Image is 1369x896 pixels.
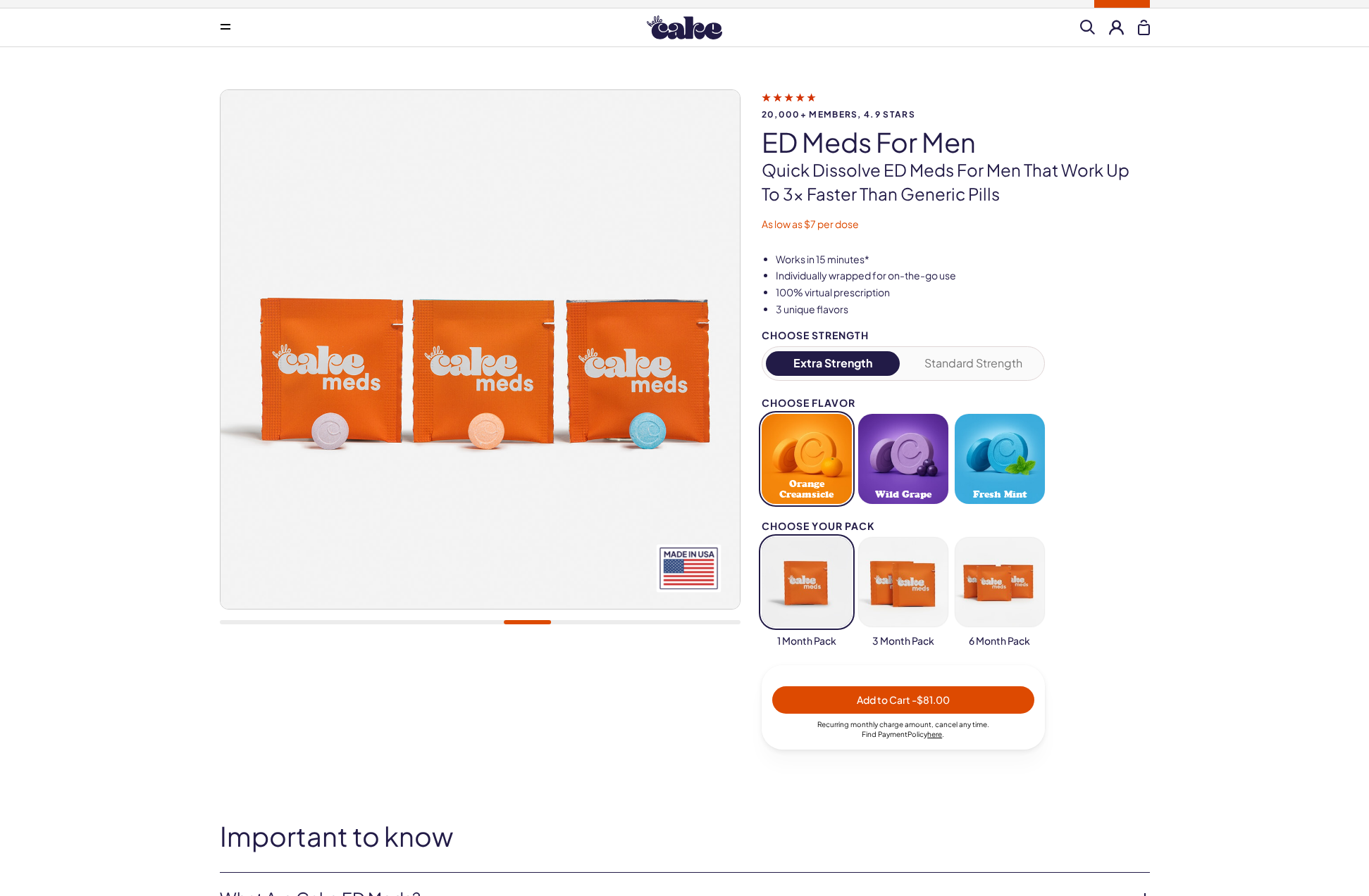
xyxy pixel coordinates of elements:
[220,821,1150,851] h2: Important to know
[857,693,950,706] span: Add to Cart
[762,158,1150,206] p: Quick dissolve ED Meds for men that work up to 3x faster than generic pills
[766,351,900,376] button: Extra Strength
[776,303,1150,317] li: 3 unique flavors
[777,634,836,648] span: 1 Month Pack
[776,286,1150,300] li: 100% virtual prescription
[762,91,1150,119] a: 20,000+ members, 4.9 stars
[906,351,1041,376] button: Standard Strength
[969,634,1030,648] span: 6 Month Pack
[772,686,1034,714] button: Add to Cart -$81.00
[762,217,1150,232] p: As low as $7 per dose
[762,521,1045,531] div: Choose your pack
[762,110,1150,119] span: 20,000+ members, 4.9 stars
[762,330,1045,341] div: Choose Strength
[872,634,934,648] span: 3 Month Pack
[912,693,950,706] span: - $81.00
[772,719,1034,739] div: Recurring monthly charge amount , cancel any time. Policy .
[776,253,1150,267] li: Works in 15 minutes*
[762,127,1150,157] h1: ED Meds for Men
[647,15,722,39] img: Hello Cake
[766,479,848,500] span: Orange Creamsicle
[762,398,1045,408] div: Choose Flavor
[776,269,1150,283] li: Individually wrapped for on-the-go use
[973,489,1027,500] span: Fresh Mint
[927,730,942,738] a: here
[862,730,907,738] span: Find Payment
[875,489,931,500] span: Wild Grape
[221,90,740,609] img: ED Meds for Men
